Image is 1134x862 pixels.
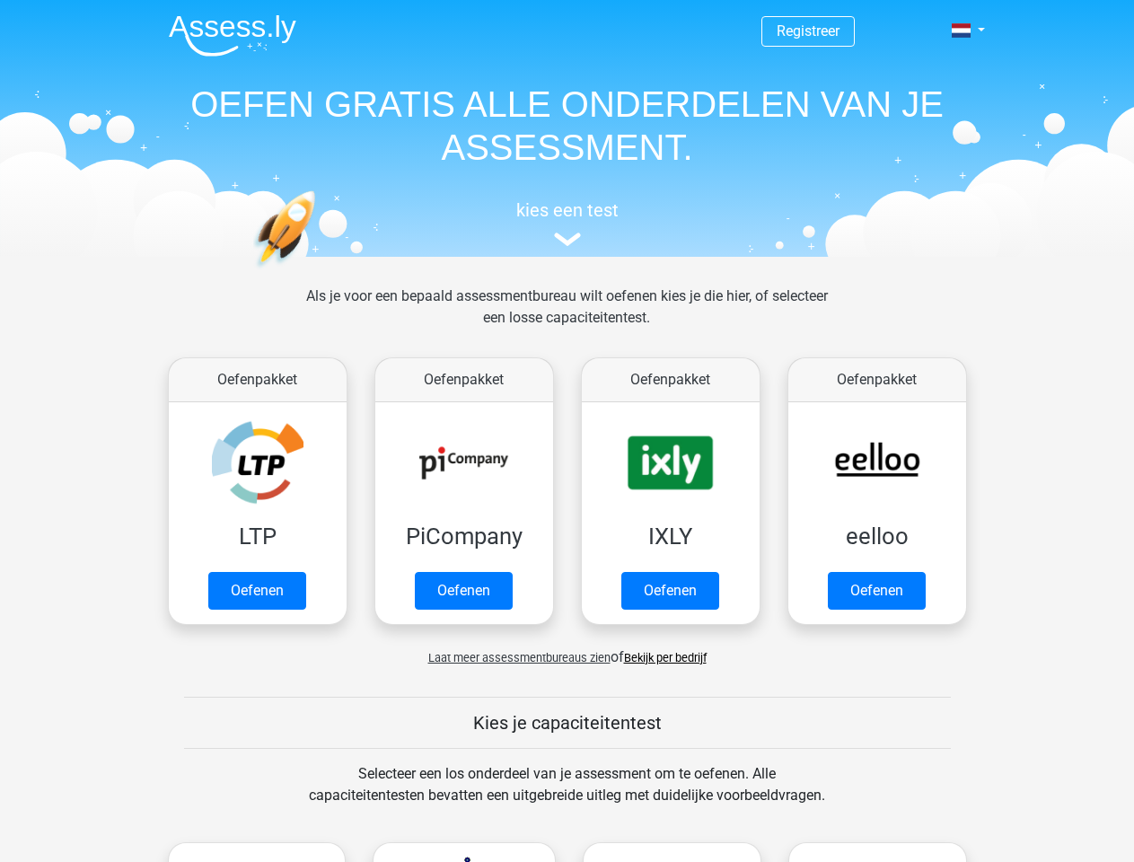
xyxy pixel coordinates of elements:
[292,286,842,350] div: Als je voor een bepaald assessmentbureau wilt oefenen kies je die hier, of selecteer een losse ca...
[184,712,951,734] h5: Kies je capaciteitentest
[208,572,306,610] a: Oefenen
[428,651,611,664] span: Laat meer assessmentbureaus zien
[169,14,296,57] img: Assessly
[154,199,980,247] a: kies een test
[415,572,513,610] a: Oefenen
[253,190,385,353] img: oefenen
[777,22,840,40] a: Registreer
[621,572,719,610] a: Oefenen
[154,83,980,169] h1: OEFEN GRATIS ALLE ONDERDELEN VAN JE ASSESSMENT.
[624,651,707,664] a: Bekijk per bedrijf
[292,763,842,828] div: Selecteer een los onderdeel van je assessment om te oefenen. Alle capaciteitentesten bevatten een...
[554,233,581,246] img: assessment
[154,199,980,221] h5: kies een test
[154,632,980,668] div: of
[828,572,926,610] a: Oefenen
